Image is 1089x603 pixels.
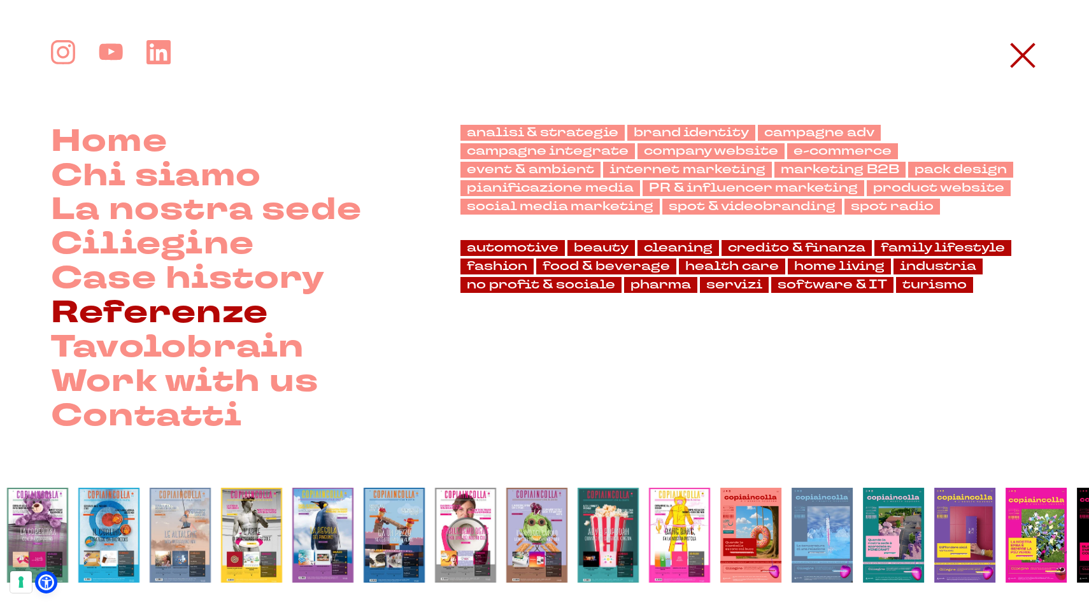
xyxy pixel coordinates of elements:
[1006,488,1067,583] img: copertina numero 35
[150,488,211,583] img: copertina numero 8
[787,143,898,159] a: e-commerce
[506,488,567,583] img: copertina numero 3
[893,259,983,274] a: industria
[774,162,906,178] a: marketing B2B
[10,571,32,593] button: Le tue preferenze relative al consenso per le tecnologie di tracciamento
[51,125,167,159] a: Home
[758,125,881,141] a: campagne adv
[221,488,282,583] img: copertina numero 7
[679,259,785,274] a: health care
[460,277,622,293] a: no profit & sociale
[460,162,601,178] a: event & ambient
[603,162,772,178] a: internet marketing
[460,259,534,274] a: fashion
[51,262,325,296] a: Case history
[720,488,781,583] img: copertina numero 39
[722,240,872,256] a: credito & finanza
[38,574,54,590] a: Open Accessibility Menu
[51,399,242,434] a: Contatti
[700,277,769,293] a: servizi
[460,143,635,159] a: campagne integrate
[649,488,710,583] img: copertina numero 11
[51,330,304,365] a: Tavolobrain
[460,125,625,141] a: analisi & strategie
[863,488,924,583] img: copertina numero 37
[536,259,676,274] a: food & beverage
[292,488,353,583] img: copertina numero 6
[788,259,891,274] a: home living
[460,180,640,196] a: pianificazione media
[624,277,697,293] a: pharma
[627,125,755,141] a: brand identity
[637,143,785,159] a: company website
[364,488,425,583] img: copertina numero 5
[867,180,1011,196] a: product website
[874,240,1011,256] a: family lifestyle
[896,277,973,293] a: turismo
[51,365,319,399] a: Work with us
[844,199,940,215] a: spot radio
[662,199,842,215] a: spot & videobranding
[435,488,496,583] img: copertina numero 4
[578,488,639,583] img: copertina numero 2
[460,240,565,256] a: automotive
[460,199,660,215] a: social media marketing
[771,277,893,293] a: software & IT
[51,159,261,194] a: Chi siamo
[51,193,362,227] a: La nostra sede
[643,180,864,196] a: PR & influencer marketing
[792,488,853,583] img: copertina numero 38
[7,488,68,583] img: copertina numero 10
[934,488,995,583] img: copertina numero 36
[567,240,635,256] a: beauty
[51,296,268,330] a: Referenze
[637,240,719,256] a: cleaning
[51,227,254,262] a: Ciliegine
[78,488,139,583] img: copertina numero 9
[908,162,1013,178] a: pack design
